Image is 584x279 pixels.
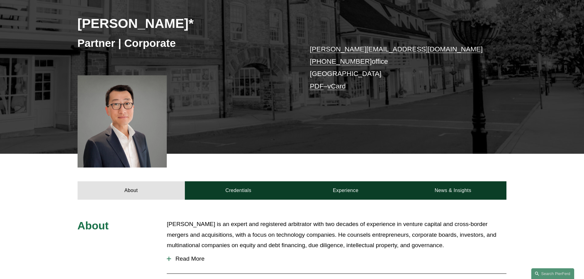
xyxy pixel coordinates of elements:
[327,82,346,90] a: vCard
[399,181,506,200] a: News & Insights
[78,15,292,31] h2: [PERSON_NAME]*
[310,45,483,53] a: [PERSON_NAME][EMAIL_ADDRESS][DOMAIN_NAME]
[167,251,506,267] button: Read More
[78,220,109,232] span: About
[310,43,489,92] p: office [GEOGRAPHIC_DATA] –
[292,181,399,200] a: Experience
[531,268,574,279] a: Search this site
[78,36,292,50] h3: Partner | Corporate
[171,255,506,262] span: Read More
[310,58,372,65] a: [PHONE_NUMBER]
[78,181,185,200] a: About
[310,82,324,90] a: PDF
[167,219,506,251] p: [PERSON_NAME] is an expert and registered arbitrator with two decades of experience in venture ca...
[185,181,292,200] a: Credentials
